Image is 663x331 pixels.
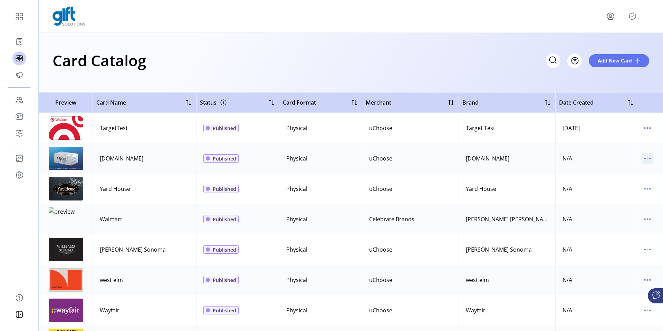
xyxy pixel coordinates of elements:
button: menu [642,183,653,194]
img: preview [49,299,83,322]
span: Published [213,125,236,132]
div: TargetTest [100,124,128,132]
img: preview [49,207,83,231]
img: preview [49,177,83,201]
div: uChoose [369,124,392,132]
img: preview [49,238,83,261]
div: Physical [286,215,307,223]
td: N/A [555,295,638,325]
h1: Card Catalog [52,48,146,72]
div: Celebrate Brands [369,215,414,223]
span: Published [213,155,236,162]
div: Physical [286,154,307,163]
button: menu [642,123,653,134]
button: menu [642,214,653,225]
td: N/A [555,143,638,174]
input: Search [546,53,560,68]
button: Add New Card [589,54,649,67]
span: Brand [462,98,479,107]
span: Date Created [559,98,594,107]
span: Merchant [366,98,391,107]
div: Wayfair [466,306,486,314]
img: preview [49,268,83,292]
span: Published [213,307,236,314]
div: Yard House [100,185,130,193]
div: Status [200,97,228,108]
img: preview [49,147,83,170]
td: N/A [555,204,638,234]
button: menu [597,8,627,25]
div: Target Test [466,124,495,132]
span: Card Name [96,98,126,107]
div: [DOMAIN_NAME] [100,154,143,163]
button: menu [642,244,653,255]
td: N/A [555,174,638,204]
div: uChoose [369,276,392,284]
td: N/A [555,234,638,265]
div: west elm [466,276,489,284]
span: Published [213,246,236,253]
td: [DATE] [555,113,638,143]
span: Card Format [283,98,316,107]
span: Published [213,185,236,193]
button: Publisher Panel [627,11,638,22]
div: west elm [100,276,123,284]
td: N/A [555,265,638,295]
div: uChoose [369,154,392,163]
img: logo [52,7,85,26]
div: [PERSON_NAME] Sonoma [100,245,166,254]
div: Physical [286,245,307,254]
button: menu [642,153,653,164]
div: Yard House [466,185,496,193]
img: preview [49,116,83,140]
div: uChoose [369,245,392,254]
span: Add New Card [598,57,632,64]
button: menu [642,305,653,316]
span: Preview [42,98,89,107]
div: Physical [286,276,307,284]
div: Physical [286,124,307,132]
div: Wayfair [100,306,119,314]
div: [PERSON_NAME] [PERSON_NAME] [466,215,548,223]
span: Published [213,216,236,223]
div: Physical [286,185,307,193]
div: [DOMAIN_NAME] [466,154,509,163]
span: Published [213,276,236,284]
div: Physical [286,306,307,314]
button: menu [642,274,653,285]
div: [PERSON_NAME] Sonoma [466,245,532,254]
div: Walmart [100,215,122,223]
button: Filter Button [567,53,582,68]
div: uChoose [369,185,392,193]
div: uChoose [369,306,392,314]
